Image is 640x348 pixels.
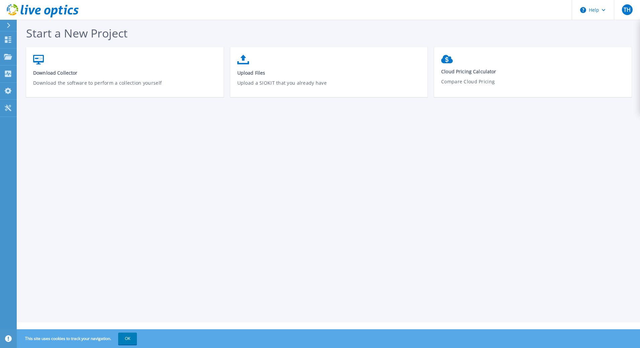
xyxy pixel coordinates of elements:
span: TH [624,7,631,12]
span: Download Collector [33,70,217,76]
button: OK [118,333,137,345]
p: Compare Cloud Pricing [441,78,625,93]
span: This site uses cookies to track your navigation. [18,333,137,345]
span: Upload Files [237,70,421,76]
a: Download CollectorDownload the software to perform a collection yourself [26,52,224,99]
a: Upload FilesUpload a SIOKIT that you already have [230,52,428,99]
p: Upload a SIOKIT that you already have [237,79,421,95]
p: Download the software to perform a collection yourself [33,79,217,95]
span: Start a New Project [26,25,128,41]
span: Cloud Pricing Calculator [441,68,625,75]
a: Cloud Pricing CalculatorCompare Cloud Pricing [434,52,632,98]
